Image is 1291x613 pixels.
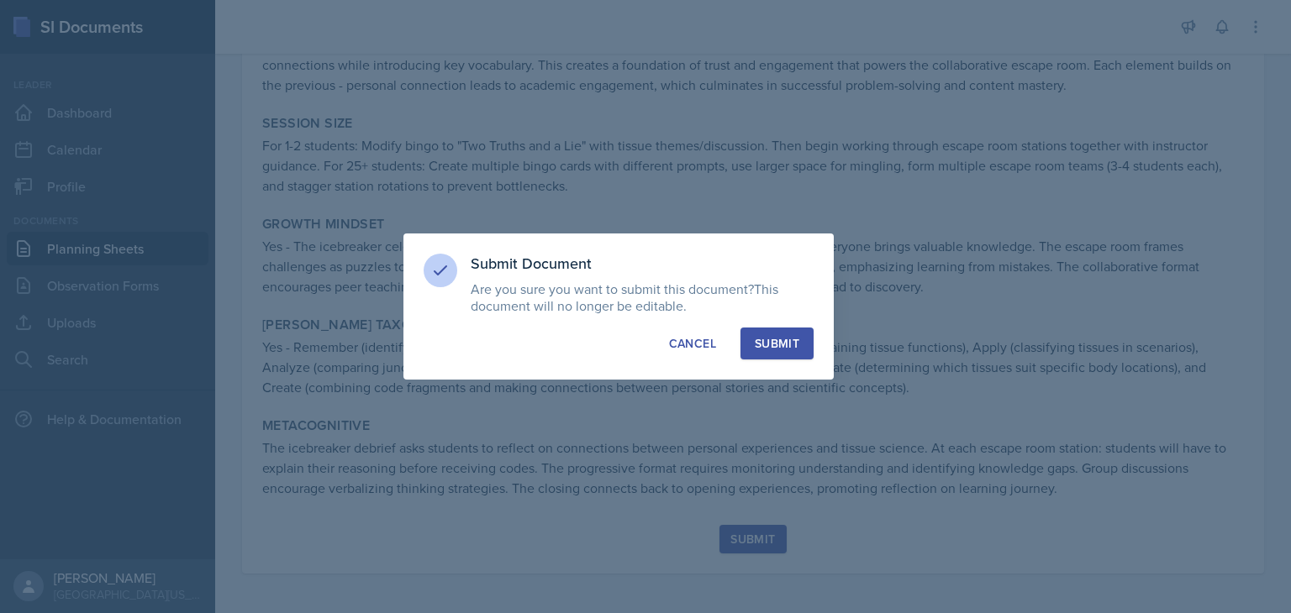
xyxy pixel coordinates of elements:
[669,335,716,352] div: Cancel
[471,280,778,315] span: This document will no longer be editable.
[740,327,814,359] button: Submit
[755,335,799,352] div: Submit
[655,327,730,359] button: Cancel
[471,254,814,274] h3: Submit Document
[471,280,814,314] p: Are you sure you want to submit this document?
